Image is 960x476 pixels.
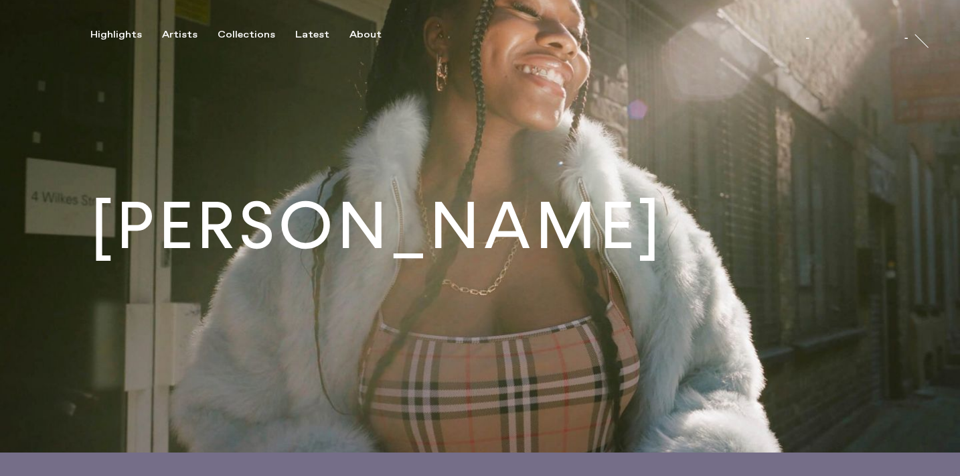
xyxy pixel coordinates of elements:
div: About [349,29,382,41]
button: Artists [162,29,218,41]
a: [PERSON_NAME] [805,25,908,39]
div: Collections [218,29,275,41]
div: Artists [162,29,197,41]
a: At Trayler [924,54,937,109]
h1: [PERSON_NAME] [90,194,664,259]
div: At Trayler [913,54,924,111]
button: Collections [218,29,295,41]
button: About [349,29,402,41]
button: Latest [295,29,349,41]
button: Highlights [90,29,162,41]
div: Highlights [90,29,142,41]
div: Latest [295,29,329,41]
div: [PERSON_NAME] [805,39,908,50]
